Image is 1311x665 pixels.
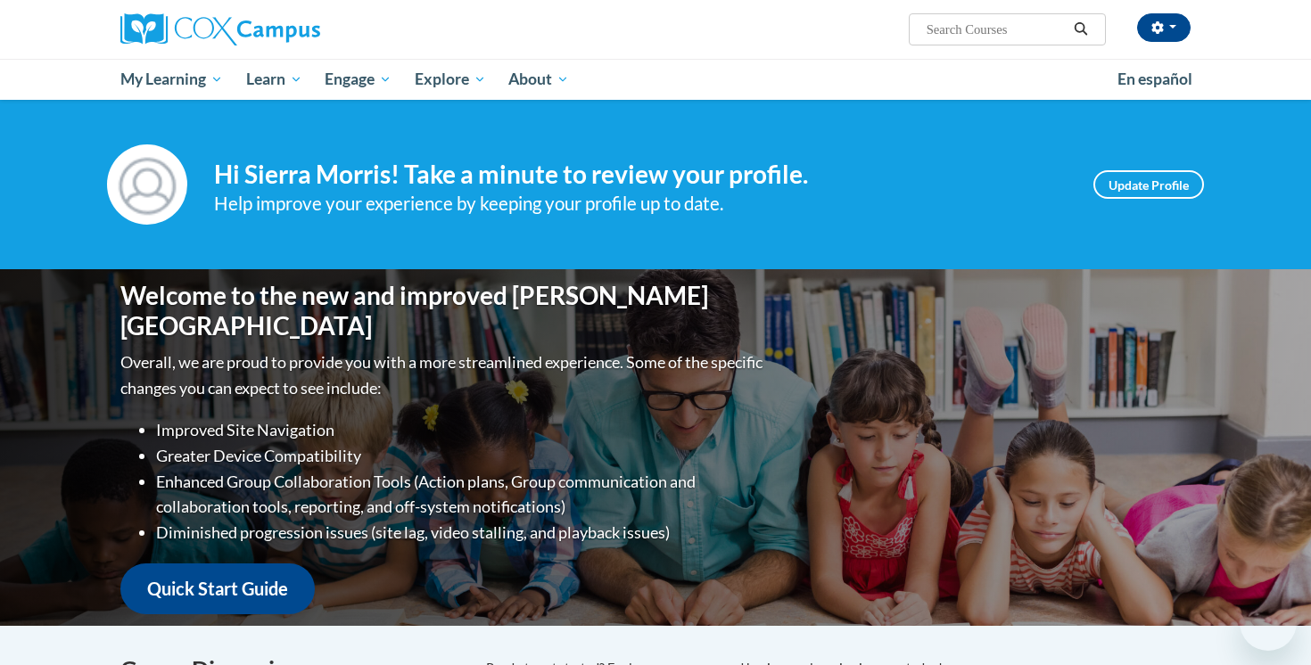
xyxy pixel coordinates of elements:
span: Engage [325,69,392,90]
a: Cox Campus [120,13,459,45]
a: My Learning [109,59,235,100]
li: Greater Device Compatibility [156,443,767,469]
span: Learn [246,69,302,90]
div: Help improve your experience by keeping your profile up to date. [214,189,1067,218]
input: Search Courses [925,19,1068,40]
img: Cox Campus [120,13,320,45]
a: En español [1106,61,1204,98]
a: Engage [313,59,403,100]
button: Account Settings [1137,13,1191,42]
span: My Learning [120,69,223,90]
a: Explore [403,59,498,100]
li: Enhanced Group Collaboration Tools (Action plans, Group communication and collaboration tools, re... [156,469,767,521]
p: Overall, we are proud to provide you with a more streamlined experience. Some of the specific cha... [120,349,767,401]
span: Explore [415,69,486,90]
iframe: Button to launch messaging window [1240,594,1297,651]
li: Diminished progression issues (site lag, video stalling, and playback issues) [156,520,767,546]
span: En español [1117,70,1192,88]
button: Search [1068,19,1094,40]
a: Update Profile [1093,170,1204,199]
h4: Hi Sierra Morris! Take a minute to review your profile. [214,160,1067,190]
a: Learn [235,59,314,100]
h1: Welcome to the new and improved [PERSON_NAME][GEOGRAPHIC_DATA] [120,281,767,341]
a: About [498,59,581,100]
span: About [508,69,569,90]
div: Main menu [94,59,1217,100]
img: Profile Image [107,144,187,225]
a: Quick Start Guide [120,563,315,614]
li: Improved Site Navigation [156,417,767,443]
